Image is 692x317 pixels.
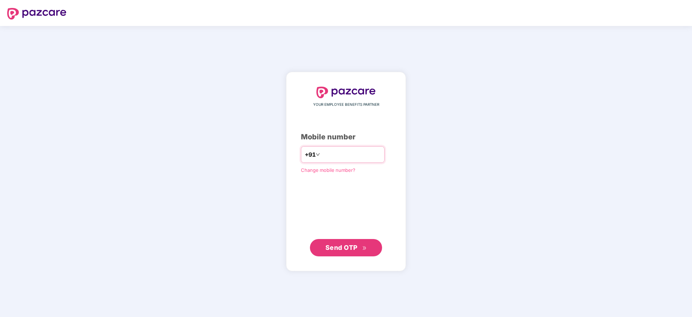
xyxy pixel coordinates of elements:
button: Send OTPdouble-right [310,239,382,256]
img: logo [7,8,66,19]
span: YOUR EMPLOYEE BENEFITS PARTNER [313,102,379,108]
span: double-right [362,246,367,251]
span: down [316,152,320,157]
span: +91 [305,150,316,159]
span: Send OTP [325,244,358,251]
a: Change mobile number? [301,167,355,173]
img: logo [316,87,376,98]
div: Mobile number [301,131,391,143]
